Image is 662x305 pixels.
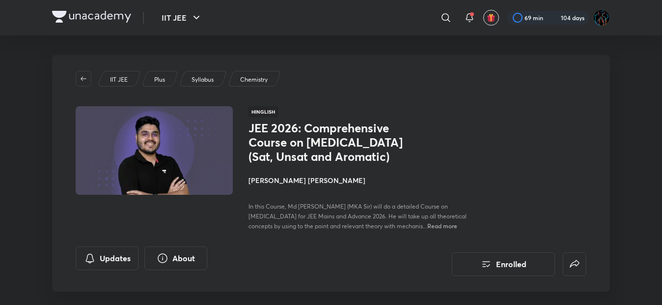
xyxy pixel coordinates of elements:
[52,11,131,25] a: Company Logo
[593,9,610,26] img: Umang Raj
[110,75,128,84] p: IIT JEE
[144,246,207,270] button: About
[248,121,409,163] h1: JEE 2026: Comprehensive Course on [MEDICAL_DATA] (Sat, Unsat and Aromatic)
[549,13,559,23] img: streak
[452,252,555,276] button: Enrolled
[109,75,130,84] a: IIT JEE
[240,75,268,84] p: Chemistry
[248,203,467,230] span: In this Course, Md [PERSON_NAME] (MKA Sir) will do a detailed Course on [MEDICAL_DATA] for JEE Ma...
[248,106,278,117] span: Hinglish
[563,252,586,276] button: false
[52,11,131,23] img: Company Logo
[156,8,208,28] button: IIT JEE
[248,175,469,185] h4: [PERSON_NAME] [PERSON_NAME]
[487,13,496,22] img: avatar
[239,75,270,84] a: Chemistry
[427,222,457,230] span: Read more
[153,75,167,84] a: Plus
[190,75,216,84] a: Syllabus
[76,246,138,270] button: Updates
[74,105,234,196] img: Thumbnail
[483,10,499,26] button: avatar
[192,75,214,84] p: Syllabus
[154,75,165,84] p: Plus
